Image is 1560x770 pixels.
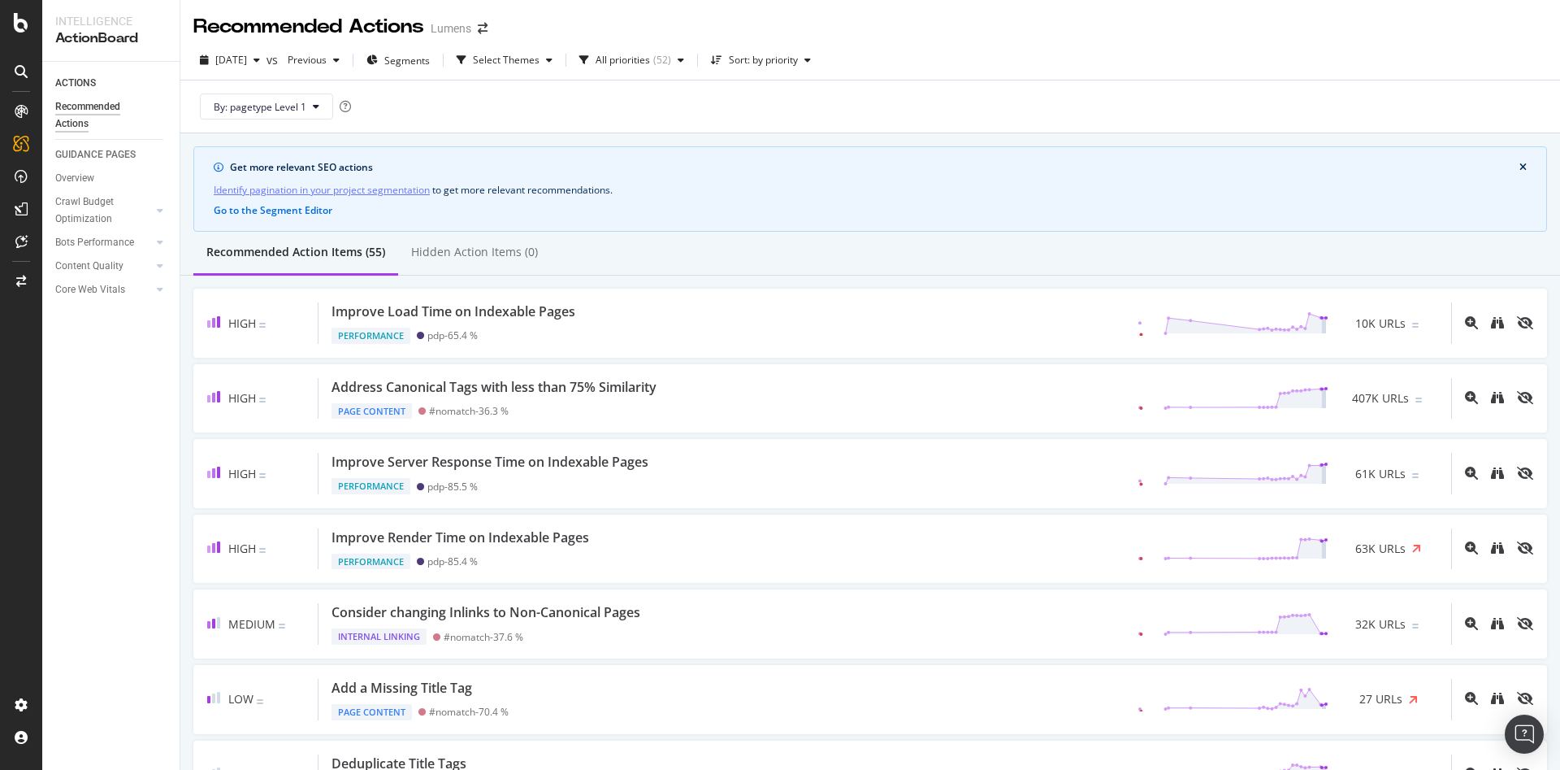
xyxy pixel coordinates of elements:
[281,53,327,67] span: Previous
[55,98,168,133] a: Recommended Actions
[1491,316,1504,329] div: binoculars
[228,691,253,707] span: Low
[259,398,266,402] img: Equal
[411,244,538,260] div: Hidden Action Items (0)
[259,323,266,328] img: Equal
[228,616,275,632] span: Medium
[193,146,1547,232] div: info banner
[1517,316,1533,329] div: eye-slash
[1517,391,1533,404] div: eye-slash
[1491,692,1504,705] div: binoculars
[215,53,247,67] span: 2025 Aug. 31st
[214,205,332,216] button: Go to the Segment Editor
[331,378,656,397] div: Address Canonical Tags with less than 75% Similarity
[384,54,430,67] span: Segments
[1491,390,1504,406] a: binoculars
[1412,624,1419,629] img: Equal
[55,281,152,298] a: Core Web Vitals
[200,94,333,120] button: By: pagetype Level 1
[228,315,256,331] span: High
[331,704,412,720] div: Page Content
[55,75,168,92] a: ACTIONS
[331,453,648,472] div: Improve Server Response Time on Indexable Pages
[1491,391,1504,404] div: binoculars
[429,405,509,417] div: #nomatch - 36.3 %
[55,170,168,187] a: Overview
[206,244,385,260] div: Recommended Action Items (55)
[1359,691,1402,707] span: 27 URLs
[1412,473,1419,478] img: Equal
[55,75,96,92] div: ACTIONS
[266,52,281,68] span: vs
[1355,315,1406,332] span: 10K URLs
[1352,390,1409,407] span: 407K URLs
[427,555,478,568] div: pdp - 85.4 %
[1491,617,1504,630] div: binoculars
[55,98,153,133] div: Recommended Actions
[1465,467,1478,480] div: magnifying-glass-plus
[1465,692,1478,705] div: magnifying-glass-plus
[1491,542,1504,555] div: binoculars
[55,234,134,251] div: Bots Performance
[1515,159,1531,176] button: close banner
[55,281,125,298] div: Core Web Vitals
[596,55,650,65] div: All priorities
[1415,398,1422,402] img: Equal
[331,302,575,321] div: Improve Load Time on Indexable Pages
[228,466,256,481] span: High
[1491,466,1504,481] a: binoculars
[1465,617,1478,630] div: magnifying-glass-plus
[55,13,167,29] div: Intelligence
[1465,542,1478,555] div: magnifying-glass-plus
[431,20,471,37] div: Lumens
[55,258,123,275] div: Content Quality
[1491,541,1504,556] a: binoculars
[473,55,539,65] div: Select Themes
[1505,715,1544,754] div: Open Intercom Messenger
[1491,467,1504,480] div: binoculars
[331,629,427,645] div: Internal Linking
[214,100,306,114] span: By: pagetype Level 1
[331,328,410,344] div: Performance
[281,47,346,73] button: Previous
[729,55,798,65] div: Sort: by priority
[55,234,152,251] a: Bots Performance
[1355,541,1406,557] span: 63K URLs
[1517,692,1533,705] div: eye-slash
[704,47,817,73] button: Sort: by priority
[228,390,256,406] span: High
[193,13,424,41] div: Recommended Actions
[1355,466,1406,482] span: 61K URLs
[257,699,263,704] img: Equal
[450,47,559,73] button: Select Themes
[1491,691,1504,707] a: binoculars
[228,541,256,556] span: High
[1465,316,1478,329] div: magnifying-glass-plus
[193,47,266,73] button: [DATE]
[279,624,285,629] img: Equal
[331,554,410,570] div: Performance
[427,481,478,493] div: pdp - 85.5 %
[55,170,94,187] div: Overview
[1517,617,1533,630] div: eye-slash
[214,181,1527,198] div: to get more relevant recommendations .
[55,258,152,275] a: Content Quality
[360,47,436,73] button: Segments
[55,194,141,228] div: Crawl Budget Optimization
[331,403,412,420] div: Page Content
[55,146,168,163] a: GUIDANCE PAGES
[427,329,478,341] div: pdp - 65.4 %
[331,529,589,547] div: Improve Render Time on Indexable Pages
[1517,542,1533,555] div: eye-slash
[55,146,136,163] div: GUIDANCE PAGES
[478,23,487,34] div: arrow-right-arrow-left
[55,194,152,228] a: Crawl Budget Optimization
[1491,616,1504,632] a: binoculars
[1517,467,1533,480] div: eye-slash
[331,478,410,494] div: Performance
[444,631,523,643] div: #nomatch - 37.6 %
[259,473,266,478] img: Equal
[259,548,266,553] img: Equal
[55,29,167,48] div: ActionBoard
[1355,616,1406,633] span: 32K URLs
